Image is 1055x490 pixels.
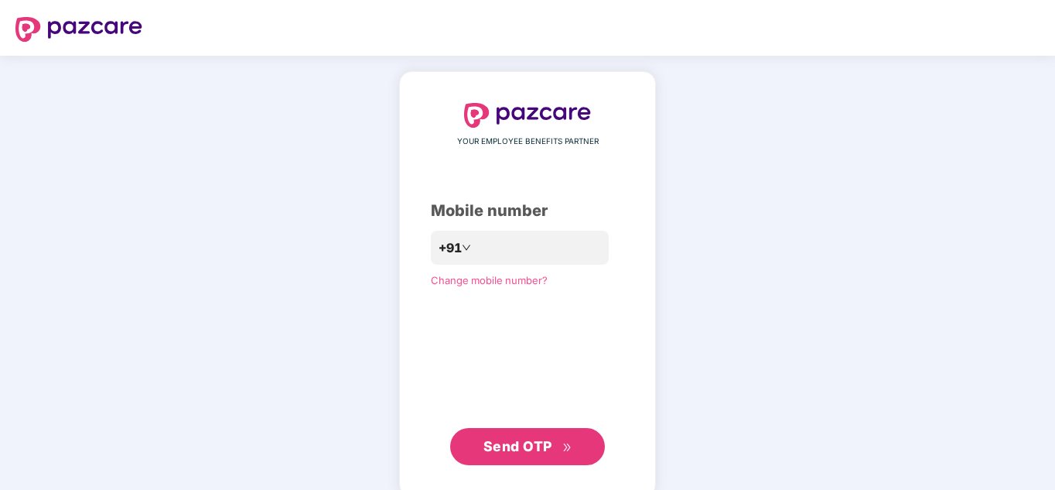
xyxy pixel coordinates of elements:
[562,443,572,453] span: double-right
[431,274,548,286] a: Change mobile number?
[464,103,591,128] img: logo
[439,238,462,258] span: +91
[462,243,471,252] span: down
[15,17,142,42] img: logo
[450,428,605,465] button: Send OTPdouble-right
[483,438,552,454] span: Send OTP
[431,199,624,223] div: Mobile number
[457,135,599,148] span: YOUR EMPLOYEE BENEFITS PARTNER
